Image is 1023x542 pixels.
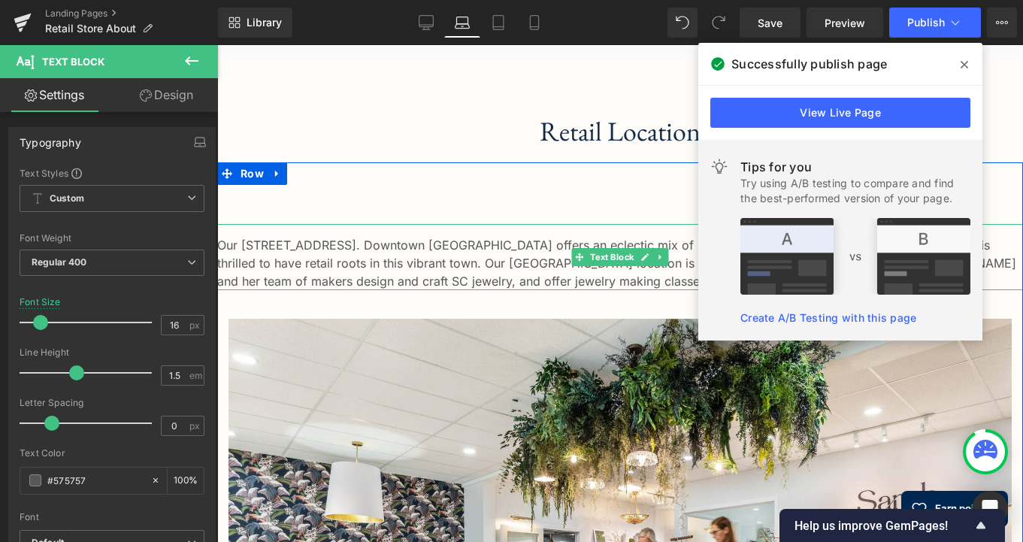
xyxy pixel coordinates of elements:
span: Library [247,16,282,29]
div: Open Intercom Messenger [972,491,1008,527]
a: Landing Pages [45,8,218,20]
div: Tips for you [740,158,970,176]
div: Text Color [20,448,204,459]
span: Retail Store About [45,23,136,35]
img: light.svg [710,158,728,176]
div: Font Weight [20,233,204,244]
span: Text Block [42,56,104,68]
span: px [189,421,202,431]
div: Font [20,512,204,522]
div: Try using A/B testing to compare and find the best-performed version of your page. [740,176,970,206]
span: px [189,320,202,330]
a: Desktop [408,8,444,38]
div: Font Size [20,297,61,307]
button: Redo [704,8,734,38]
div: % [168,468,204,494]
span: Text Block [370,203,419,221]
div: Text Styles [20,167,204,179]
a: Preview [807,8,883,38]
a: Design [112,78,221,112]
button: Show survey - Help us improve GemPages! [794,516,990,534]
button: Undo [667,8,698,38]
img: tip.png [740,218,970,295]
span: em [189,371,202,380]
a: New Library [218,8,292,38]
button: More [987,8,1017,38]
span: Row [20,117,50,140]
span: Help us improve GemPages! [794,519,972,533]
span: Save [758,15,782,31]
span: Publish [907,17,945,29]
a: Expand / Collapse [436,203,452,221]
b: Custom [50,192,84,205]
a: Create A/B Testing with this page [740,311,916,324]
a: View Live Page [710,98,970,128]
b: Regular 400 [32,256,87,268]
h1: Retail Location [38,70,768,102]
span: Preview [825,15,865,31]
a: Tablet [480,8,516,38]
span: Earn points [717,456,773,471]
a: Laptop [444,8,480,38]
div: Letter Spacing [20,398,204,408]
button: Publish [889,8,981,38]
span: Successfully publish page [731,55,887,73]
input: Color [47,472,144,489]
a: Expand / Collapse [50,117,70,140]
div: Typography [20,128,81,149]
div: Line Height [20,347,204,358]
a: Mobile [516,8,552,38]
